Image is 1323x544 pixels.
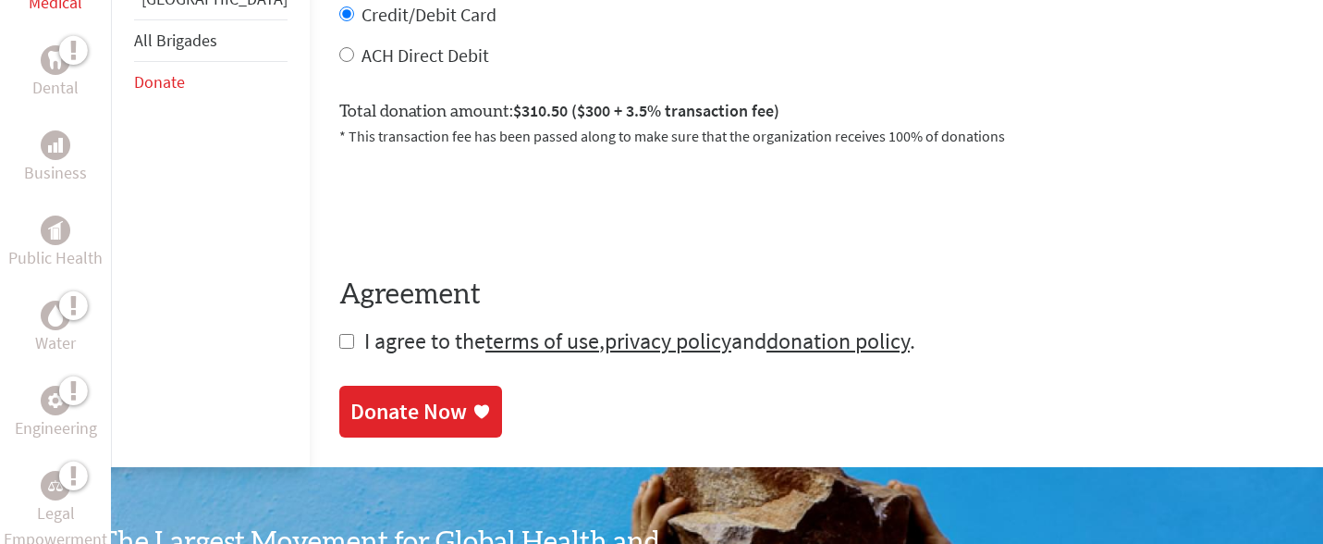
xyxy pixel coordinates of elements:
[32,75,79,101] p: Dental
[339,386,502,438] a: Donate Now
[485,327,599,355] a: terms of use
[361,43,489,67] label: ACH Direct Debit
[48,138,63,153] img: Business
[35,330,76,356] p: Water
[605,327,731,355] a: privacy policy
[339,98,779,125] label: Total donation amount:
[339,278,1293,312] h4: Agreement
[361,3,496,26] label: Credit/Debit Card
[41,45,70,75] div: Dental
[134,62,288,103] li: Donate
[41,216,70,245] div: Public Health
[339,125,1293,147] p: * This transaction fee has been passed along to make sure that the organization receives 100% of ...
[134,30,217,51] a: All Brigades
[350,397,467,427] div: Donate Now
[8,216,103,271] a: Public HealthPublic Health
[48,52,63,69] img: Dental
[24,130,87,186] a: BusinessBusiness
[766,327,910,355] a: donation policy
[48,221,63,240] img: Public Health
[24,160,87,186] p: Business
[339,169,620,241] iframe: reCAPTCHA
[134,19,288,62] li: All Brigades
[41,386,70,415] div: Engineering
[41,301,70,330] div: Water
[35,301,76,356] a: WaterWater
[41,471,70,501] div: Legal Empowerment
[48,305,63,327] img: Water
[15,415,97,441] p: Engineering
[48,480,63,491] img: Legal Empowerment
[32,45,79,101] a: DentalDental
[134,71,185,93] a: Donate
[15,386,97,441] a: EngineeringEngineering
[48,393,63,408] img: Engineering
[513,100,779,121] span: $310.50 ($300 + 3.5% transaction fee)
[8,245,103,271] p: Public Health
[41,130,70,160] div: Business
[364,327,915,355] span: I agree to the , and .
